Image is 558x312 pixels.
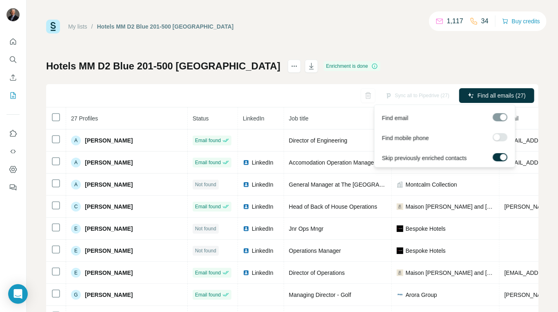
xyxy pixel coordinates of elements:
[71,202,81,212] div: C
[85,158,133,167] span: [PERSON_NAME]
[289,225,324,232] span: Jnr Ops Mngr
[243,203,249,210] img: LinkedIn logo
[193,115,209,122] span: Status
[406,291,437,299] span: Arora Group
[459,88,534,103] button: Find all emails (27)
[243,225,249,232] img: LinkedIn logo
[382,134,429,142] span: Find mobile phone
[243,115,265,122] span: LinkedIn
[7,52,20,67] button: Search
[397,292,403,298] img: company-logo
[406,269,494,277] span: Maison [PERSON_NAME] and [PERSON_NAME]
[7,88,20,103] button: My lists
[243,270,249,276] img: LinkedIn logo
[288,60,301,73] button: actions
[7,144,20,159] button: Use Surfe API
[85,225,133,233] span: [PERSON_NAME]
[397,225,403,232] img: company-logo
[85,136,133,145] span: [PERSON_NAME]
[71,158,81,167] div: A
[406,225,446,233] span: Bespoke Hotels
[71,180,81,189] div: A
[195,203,221,210] span: Email found
[502,16,540,27] button: Buy credits
[68,23,87,30] a: My lists
[85,181,133,189] span: [PERSON_NAME]
[252,225,273,233] span: LinkedIn
[71,136,81,145] div: A
[46,60,280,73] h1: Hotels MM D2 Blue 201-500 [GEOGRAPHIC_DATA]
[71,290,81,300] div: G
[195,225,216,232] span: Not found
[289,203,377,210] span: Head of Back of House Operations
[478,91,526,100] span: Find all emails (27)
[252,181,273,189] span: LinkedIn
[243,159,249,166] img: LinkedIn logo
[252,158,273,167] span: LinkedIn
[289,247,341,254] span: Operations Manager
[46,20,60,33] img: Surfe Logo
[289,270,345,276] span: Director of Operations
[406,181,457,189] span: Montcalm Collection
[397,203,403,210] img: company-logo
[289,159,376,166] span: Accomodation Operation Manager
[91,22,93,31] li: /
[97,22,234,31] div: Hotels MM D2 Blue 201-500 [GEOGRAPHIC_DATA]
[382,154,467,162] span: Skip previously enriched contacts
[289,181,444,188] span: General Manager at The [GEOGRAPHIC_DATA] Marble Arch
[7,8,20,21] img: Avatar
[71,268,81,278] div: E
[71,115,98,122] span: 27 Profiles
[7,126,20,141] button: Use Surfe on LinkedIn
[243,247,249,254] img: LinkedIn logo
[195,181,216,188] span: Not found
[7,34,20,49] button: Quick start
[289,115,309,122] span: Job title
[195,269,221,276] span: Email found
[324,61,380,71] div: Enrichment is done
[289,292,351,298] span: Managing Director - Golf
[71,246,81,256] div: E
[252,269,273,277] span: LinkedIn
[85,203,133,211] span: [PERSON_NAME]
[289,137,347,144] span: Director of Engineering
[71,224,81,234] div: E
[481,16,489,26] p: 34
[406,247,446,255] span: Bespoke Hotels
[195,159,221,166] span: Email found
[397,270,403,276] img: company-logo
[252,203,273,211] span: LinkedIn
[8,284,28,304] div: Open Intercom Messenger
[85,247,133,255] span: [PERSON_NAME]
[252,247,273,255] span: LinkedIn
[195,137,221,144] span: Email found
[7,162,20,177] button: Dashboard
[195,247,216,254] span: Not found
[243,181,249,188] img: LinkedIn logo
[7,70,20,85] button: Enrich CSV
[397,247,403,254] img: company-logo
[382,114,409,122] span: Find email
[7,180,20,195] button: Feedback
[195,291,221,299] span: Email found
[447,16,463,26] p: 1,117
[406,203,494,211] span: Maison [PERSON_NAME] and [PERSON_NAME]
[85,291,133,299] span: [PERSON_NAME]
[85,269,133,277] span: [PERSON_NAME]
